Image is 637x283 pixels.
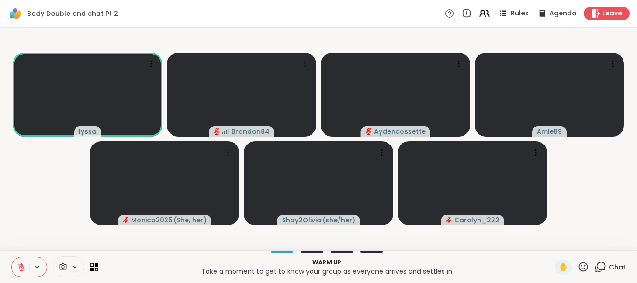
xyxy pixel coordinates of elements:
span: ( She, her ) [173,215,207,225]
p: Take a moment to get to know your group as everyone arrives and settles in [104,267,549,276]
span: Body Double and chat Pt 2 [27,9,118,18]
span: lyssa [79,127,97,136]
span: ( she/her ) [322,215,355,225]
span: Carolyn_222 [454,215,499,225]
span: audio-muted [123,217,129,223]
span: Brandon84 [231,127,270,136]
span: Aydencossette [374,127,426,136]
img: ShareWell Logomark [7,6,23,21]
span: ✋ [559,262,568,273]
span: audio-muted [446,217,452,223]
span: Rules [511,9,529,18]
span: Amie89 [537,127,562,136]
span: Chat [609,262,626,272]
span: Leave [602,9,622,18]
span: Monica2025 [131,215,173,225]
p: Warm up [104,258,549,267]
span: audio-muted [366,128,372,135]
span: Agenda [549,9,576,18]
span: Shay2Olivia [282,215,321,225]
span: audio-muted [214,128,220,135]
